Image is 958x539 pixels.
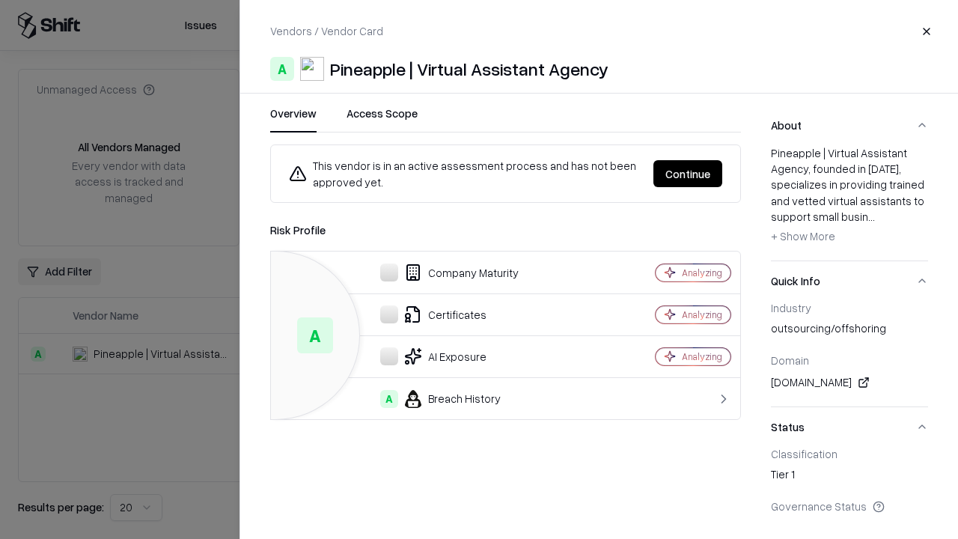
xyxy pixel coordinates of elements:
div: This vendor is in an active assessment process and has not been approved yet. [289,157,641,190]
div: A [297,317,333,353]
div: outsourcing/offshoring [771,320,928,341]
button: Overview [270,106,317,133]
img: Pineapple | Virtual Assistant Agency [300,57,324,81]
span: ... [868,210,875,223]
button: Continue [653,160,722,187]
div: A [380,390,398,408]
div: Quick Info [771,301,928,406]
div: Certificates [283,305,603,323]
p: Vendors / Vendor Card [270,23,383,39]
div: Domain [771,353,928,367]
div: Risk Profile [270,221,741,239]
div: A [270,57,294,81]
button: About [771,106,928,145]
div: Company Maturity [283,264,603,281]
div: About [771,145,928,261]
span: + Show More [771,229,835,243]
button: Quick Info [771,261,928,301]
button: Status [771,407,928,447]
div: Governance Status [771,499,928,513]
div: Classification [771,447,928,460]
div: Industry [771,301,928,314]
div: Pineapple | Virtual Assistant Agency, founded in [DATE], specializes in providing trained and vet... [771,145,928,249]
div: Tier 1 [771,466,928,487]
div: Analyzing [682,350,722,363]
div: Analyzing [682,267,722,279]
div: AI Exposure [283,347,603,365]
div: Analyzing [682,308,722,321]
button: Access Scope [347,106,418,133]
div: [DOMAIN_NAME] [771,374,928,392]
div: Breach History [283,390,603,408]
div: Pineapple | Virtual Assistant Agency [330,57,608,81]
button: + Show More [771,225,835,249]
